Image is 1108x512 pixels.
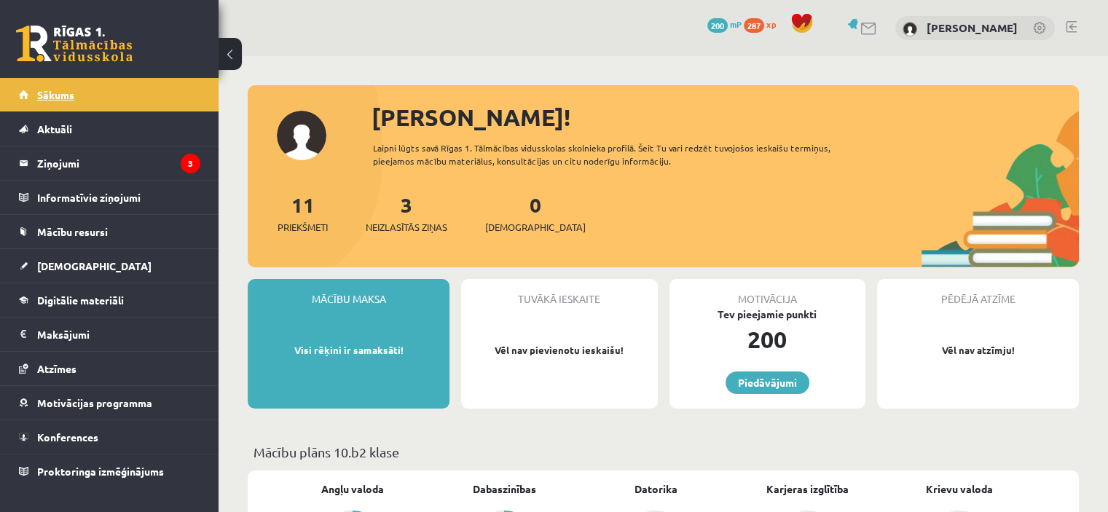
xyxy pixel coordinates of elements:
[37,362,76,375] span: Atzīmes
[926,481,993,497] a: Krievu valoda
[485,192,586,235] a: 0[DEMOGRAPHIC_DATA]
[877,279,1079,307] div: Pēdējā atzīme
[903,22,917,36] img: Laura Štrāla
[19,352,200,385] a: Atzīmes
[19,318,200,351] a: Maksājumi
[461,279,657,307] div: Tuvākā ieskaite
[37,294,124,307] span: Digitālie materiāli
[37,430,98,444] span: Konferences
[707,18,728,33] span: 200
[248,279,449,307] div: Mācību maksa
[37,225,108,238] span: Mācību resursi
[37,465,164,478] span: Proktoringa izmēģinājums
[669,279,865,307] div: Motivācija
[37,318,200,351] legend: Maksājumi
[321,481,384,497] a: Angļu valoda
[181,154,200,173] i: 3
[254,442,1073,462] p: Mācību plāns 10.b2 klase
[19,386,200,420] a: Motivācijas programma
[473,481,536,497] a: Dabaszinības
[669,307,865,322] div: Tev pieejamie punkti
[726,371,809,394] a: Piedāvājumi
[16,25,133,62] a: Rīgas 1. Tālmācības vidusskola
[366,220,447,235] span: Neizlasītās ziņas
[744,18,783,30] a: 287 xp
[766,18,776,30] span: xp
[730,18,742,30] span: mP
[37,396,152,409] span: Motivācijas programma
[927,20,1018,35] a: [PERSON_NAME]
[19,146,200,180] a: Ziņojumi3
[255,343,442,358] p: Visi rēķini ir samaksāti!
[278,192,328,235] a: 11Priekšmeti
[669,322,865,357] div: 200
[19,215,200,248] a: Mācību resursi
[19,249,200,283] a: [DEMOGRAPHIC_DATA]
[485,220,586,235] span: [DEMOGRAPHIC_DATA]
[19,454,200,488] a: Proktoringa izmēģinājums
[278,220,328,235] span: Priekšmeti
[19,283,200,317] a: Digitālie materiāli
[37,122,72,135] span: Aktuāli
[884,343,1072,358] p: Vēl nav atzīmju!
[468,343,650,358] p: Vēl nav pievienotu ieskaišu!
[19,112,200,146] a: Aktuāli
[744,18,764,33] span: 287
[707,18,742,30] a: 200 mP
[37,146,200,180] legend: Ziņojumi
[37,181,200,214] legend: Informatīvie ziņojumi
[19,78,200,111] a: Sākums
[37,259,152,272] span: [DEMOGRAPHIC_DATA]
[766,481,849,497] a: Karjeras izglītība
[19,181,200,214] a: Informatīvie ziņojumi
[372,100,1079,135] div: [PERSON_NAME]!
[634,481,677,497] a: Datorika
[37,88,74,101] span: Sākums
[19,420,200,454] a: Konferences
[366,192,447,235] a: 3Neizlasītās ziņas
[373,141,872,168] div: Laipni lūgts savā Rīgas 1. Tālmācības vidusskolas skolnieka profilā. Šeit Tu vari redzēt tuvojošo...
